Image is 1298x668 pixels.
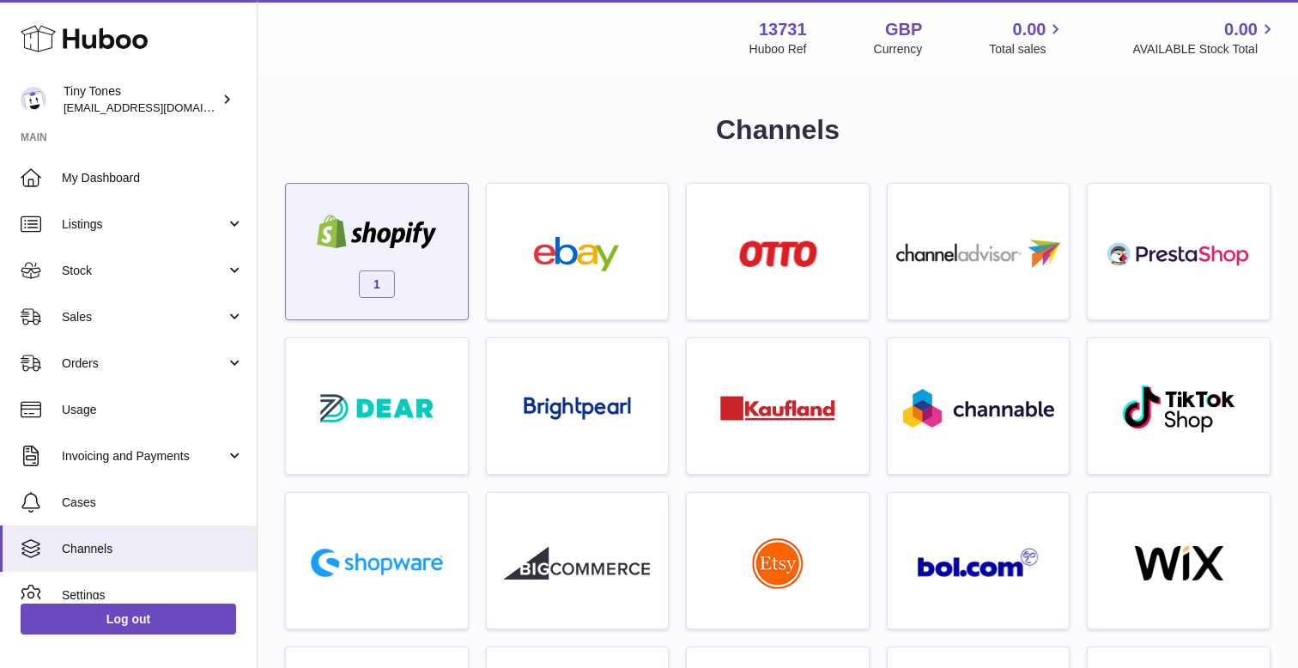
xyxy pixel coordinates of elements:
[749,41,807,58] div: Huboo Ref
[896,192,1061,311] a: roseta-channel-advisor
[285,112,1271,149] h1: Channels
[903,389,1054,428] img: roseta-channable
[896,501,1061,620] a: roseta-bol
[989,41,1065,58] span: Total sales
[720,396,835,421] img: roseta-kaufland
[504,546,650,580] img: roseta-bigcommerce
[62,355,226,372] span: Orders
[21,87,46,112] img: internalAdmin-13731@internal.huboo.com
[495,192,660,311] a: ebay
[739,240,817,267] img: roseta-otto
[1013,18,1046,41] span: 0.00
[495,501,660,620] a: roseta-bigcommerce
[304,215,450,249] img: shopify
[294,192,459,311] a: shopify 1
[62,216,226,233] span: Listings
[504,237,650,271] img: ebay
[759,18,807,41] strong: 13731
[62,170,244,186] span: My Dashboard
[62,402,244,418] span: Usage
[62,541,244,557] span: Channels
[62,495,244,511] span: Cases
[294,501,459,620] a: roseta-shopware
[989,18,1065,58] a: 0.00 Total sales
[64,100,252,114] span: [EMAIL_ADDRESS][DOMAIN_NAME]
[896,240,1061,268] img: roseta-channel-advisor
[918,548,1040,578] img: roseta-bol
[1096,501,1261,620] a: wix
[896,347,1061,465] a: roseta-channable
[524,397,631,421] img: roseta-brightpearl
[1096,192,1261,311] a: roseta-prestashop
[64,83,218,116] div: Tiny Tones
[495,347,660,465] a: roseta-brightpearl
[874,41,923,58] div: Currency
[885,18,922,41] strong: GBP
[1106,546,1252,580] img: wix
[695,192,860,311] a: roseta-otto
[21,604,236,635] a: Log out
[1132,41,1277,58] span: AVAILABLE Stock Total
[1106,237,1252,271] img: roseta-prestashop
[62,587,244,604] span: Settings
[62,263,226,279] span: Stock
[1132,18,1277,58] a: 0.00 AVAILABLE Stock Total
[62,309,226,325] span: Sales
[1096,347,1261,465] a: roseta-tiktokshop
[1224,18,1258,41] span: 0.00
[304,542,450,584] img: roseta-shopware
[62,448,226,465] span: Invoicing and Payments
[359,270,395,298] span: 1
[752,537,804,589] img: roseta-etsy
[315,389,439,428] img: roseta-dear
[695,501,860,620] a: roseta-etsy
[294,347,459,465] a: roseta-dear
[695,347,860,465] a: roseta-kaufland
[1121,384,1237,434] img: roseta-tiktokshop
